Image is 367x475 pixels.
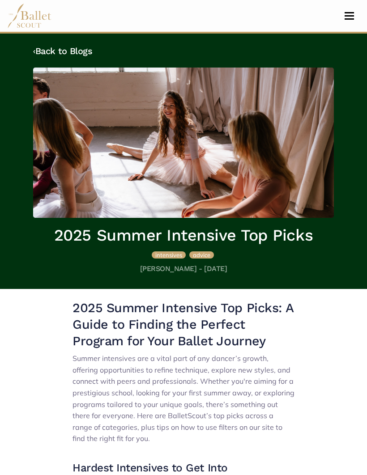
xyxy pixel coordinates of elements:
a: advice [189,250,214,259]
h3: Hardest Intensives to Get Into [73,461,294,475]
img: header_image.img [33,68,334,218]
span: intensives [155,251,182,259]
a: intensives [152,250,188,259]
h1: 2025 Summer Intensive Top Picks [33,225,334,246]
code: ‹ [33,45,35,56]
span: advice [193,251,210,259]
h2: 2025 Summer Intensive Top Picks: A Guide to Finding the Perfect Program for Your Ballet Journey [73,300,294,349]
a: ‹Back to Blogs [33,46,92,56]
span: Summer intensives are a vital part of any dancer’s growth, offering opportunities to refine techn... [73,354,294,443]
h5: [PERSON_NAME] - [DATE] [33,264,334,274]
button: Toggle navigation [339,12,360,20]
